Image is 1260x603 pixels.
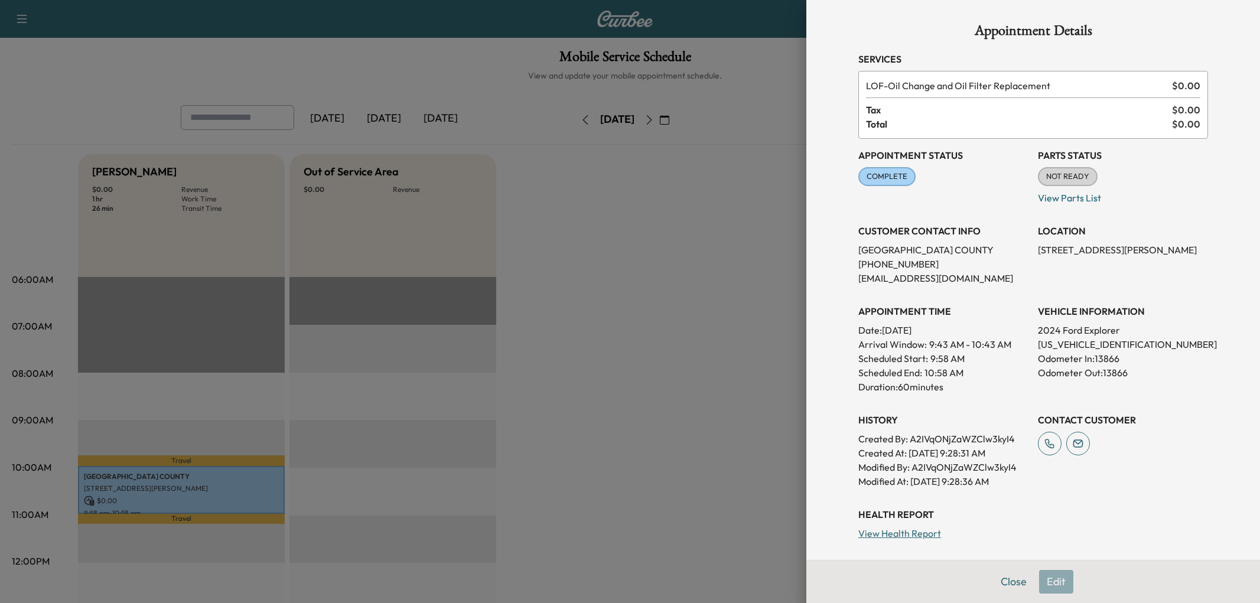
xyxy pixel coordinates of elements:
p: Modified By : A2IVqONjZaWZClw3kyI4 [858,460,1028,474]
p: Scheduled Start: [858,351,928,366]
p: [STREET_ADDRESS][PERSON_NAME] [1038,243,1208,257]
p: [US_VEHICLE_IDENTIFICATION_NUMBER] [1038,337,1208,351]
p: Odometer Out: 13866 [1038,366,1208,380]
span: Total [866,117,1172,131]
h3: CUSTOMER CONTACT INFO [858,224,1028,238]
p: Duration: 60 minutes [858,380,1028,394]
p: Date: [DATE] [858,323,1028,337]
p: Created At : [DATE] 9:28:31 AM [858,446,1028,460]
h3: VEHICLE INFORMATION [1038,304,1208,318]
h3: Services [858,52,1208,66]
p: 10:58 AM [924,366,963,380]
h3: Parts Status [1038,148,1208,162]
h3: History [858,413,1028,427]
span: $ 0.00 [1172,117,1200,131]
h3: LOCATION [1038,224,1208,238]
p: [PHONE_NUMBER] [858,257,1028,271]
p: 9:58 AM [930,351,965,366]
p: Scheduled End: [858,366,922,380]
h3: Health Report [858,507,1208,521]
span: $ 0.00 [1172,79,1200,93]
h1: Appointment Details [858,24,1208,43]
button: Close [993,570,1034,594]
p: 2024 Ford Explorer [1038,323,1208,337]
span: 9:43 AM - 10:43 AM [929,337,1011,351]
span: $ 0.00 [1172,103,1200,117]
p: [GEOGRAPHIC_DATA] COUNTY [858,243,1028,257]
a: View Health Report [858,527,941,539]
h3: APPOINTMENT TIME [858,304,1028,318]
span: COMPLETE [859,171,914,182]
p: Created By : A2IVqONjZaWZClw3kyI4 [858,432,1028,446]
h3: NOTES [858,559,1208,573]
span: NOT READY [1039,171,1096,182]
h3: Appointment Status [858,148,1028,162]
p: Arrival Window: [858,337,1028,351]
span: Oil Change and Oil Filter Replacement [866,79,1167,93]
p: Odometer In: 13866 [1038,351,1208,366]
p: Modified At : [DATE] 9:28:36 AM [858,474,1028,488]
p: [EMAIL_ADDRESS][DOMAIN_NAME] [858,271,1028,285]
span: Tax [866,103,1172,117]
h3: CONTACT CUSTOMER [1038,413,1208,427]
p: View Parts List [1038,186,1208,205]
